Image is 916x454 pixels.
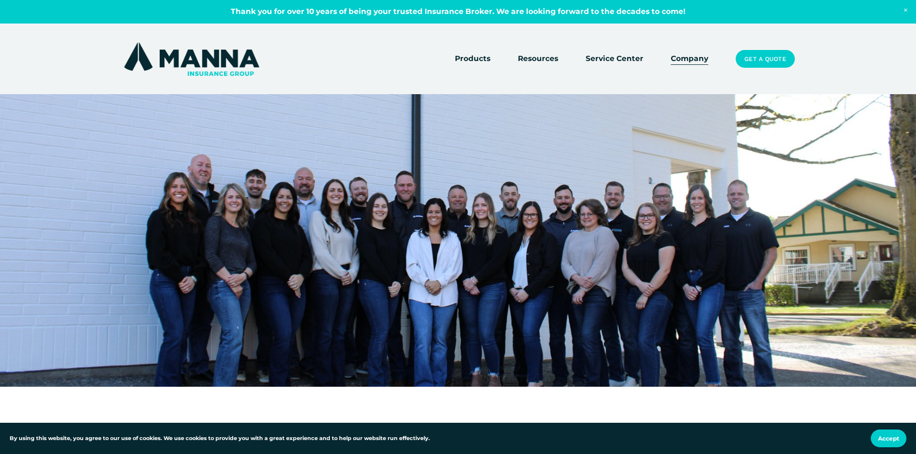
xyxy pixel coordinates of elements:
[455,53,490,65] span: Products
[671,52,708,66] a: Company
[122,40,262,78] img: Manna Insurance Group
[10,434,430,443] p: By using this website, you agree to our use of cookies. We use cookies to provide you with a grea...
[518,52,558,66] a: folder dropdown
[878,435,899,442] span: Accept
[586,52,643,66] a: Service Center
[455,52,490,66] a: folder dropdown
[736,50,794,68] a: Get a Quote
[518,53,558,65] span: Resources
[871,429,906,447] button: Accept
